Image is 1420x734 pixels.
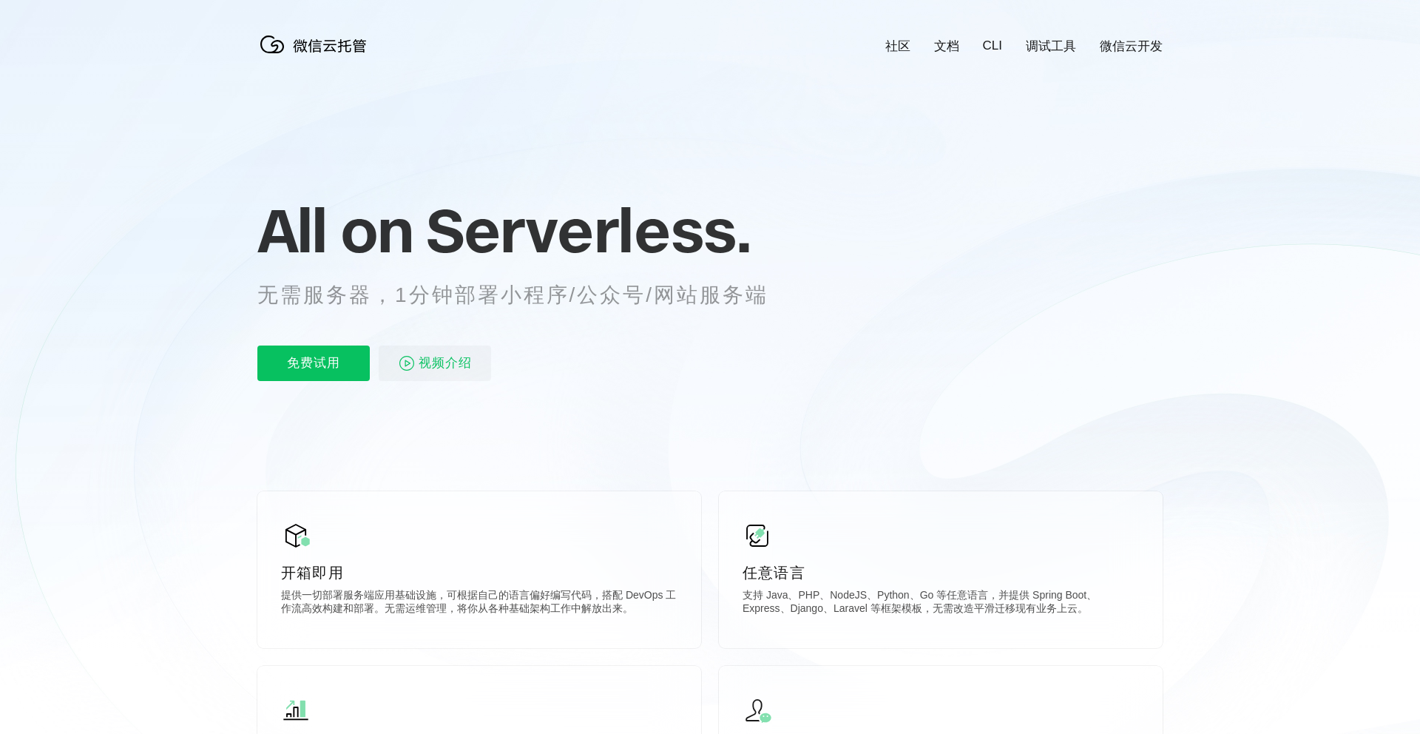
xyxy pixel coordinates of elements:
[398,354,416,372] img: video_play.svg
[743,562,1139,583] p: 任意语言
[1100,38,1163,55] a: 微信云开发
[257,280,796,310] p: 无需服务器，1分钟部署小程序/公众号/网站服务端
[426,193,751,267] span: Serverless.
[281,589,677,619] p: 提供一切部署服务端应用基础设施，可根据自己的语言偏好编写代码，搭配 DevOps 工作流高效构建和部署。无需运维管理，将你从各种基础架构工作中解放出来。
[257,193,412,267] span: All on
[281,562,677,583] p: 开箱即用
[419,346,472,381] span: 视频介绍
[743,589,1139,619] p: 支持 Java、PHP、NodeJS、Python、Go 等任意语言，并提供 Spring Boot、Express、Django、Laravel 等框架模板，无需改造平滑迁移现有业务上云。
[885,38,910,55] a: 社区
[257,49,376,61] a: 微信云托管
[257,30,376,59] img: 微信云托管
[257,346,370,381] p: 免费试用
[1026,38,1076,55] a: 调试工具
[983,38,1002,53] a: CLI
[934,38,959,55] a: 文档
